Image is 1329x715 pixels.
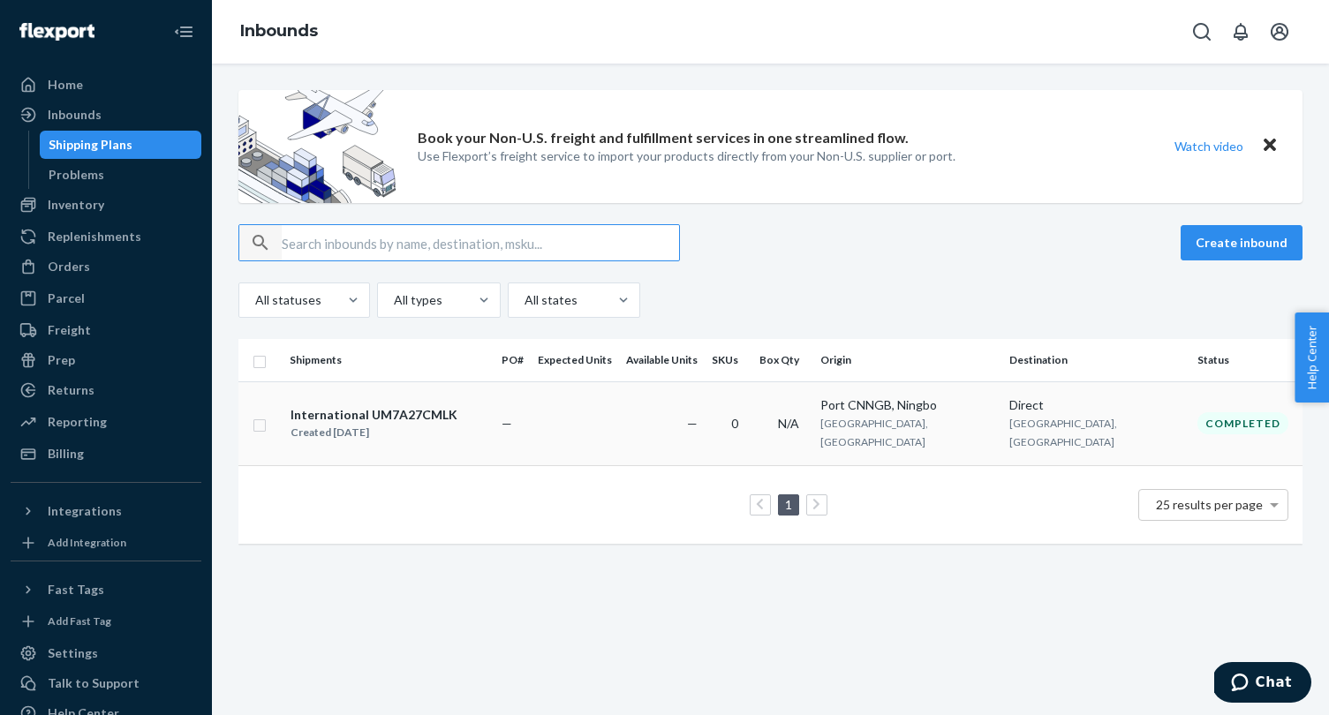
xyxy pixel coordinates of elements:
[226,6,332,57] ol: breadcrumbs
[11,252,201,281] a: Orders
[392,291,394,309] input: All types
[1181,225,1303,260] button: Create inbound
[11,71,201,99] a: Home
[531,339,619,381] th: Expected Units
[11,532,201,553] a: Add Integration
[1190,339,1303,381] th: Status
[619,339,705,381] th: Available Units
[291,424,457,441] div: Created [DATE]
[48,290,85,307] div: Parcel
[1262,14,1297,49] button: Open account menu
[1197,412,1288,434] div: Completed
[49,136,132,154] div: Shipping Plans
[11,440,201,468] a: Billing
[820,396,995,414] div: Port CNNGB, Ningbo
[11,669,201,697] button: Talk to Support
[48,613,111,628] div: Add Fast Tag
[48,258,90,275] div: Orders
[11,284,201,312] a: Parcel
[1223,14,1258,49] button: Open notifications
[48,674,140,692] div: Talk to Support
[48,535,126,550] div: Add Integration
[48,196,104,214] div: Inventory
[11,639,201,667] a: Settings
[48,381,94,399] div: Returns
[418,147,955,165] p: Use Flexport’s freight service to import your products directly from your Non-U.S. supplier or port.
[40,131,202,159] a: Shipping Plans
[48,581,104,598] div: Fast Tags
[253,291,255,309] input: All statuses
[11,376,201,404] a: Returns
[11,611,201,632] a: Add Fast Tag
[752,339,813,381] th: Box Qty
[11,576,201,604] button: Fast Tags
[166,14,201,49] button: Close Navigation
[1258,133,1281,159] button: Close
[1184,14,1220,49] button: Open Search Box
[48,445,84,463] div: Billing
[49,166,104,184] div: Problems
[48,321,91,339] div: Freight
[1009,417,1117,448] span: [GEOGRAPHIC_DATA], [GEOGRAPHIC_DATA]
[523,291,525,309] input: All states
[705,339,752,381] th: SKUs
[11,316,201,344] a: Freight
[778,416,799,431] span: N/A
[48,106,102,124] div: Inbounds
[1156,497,1263,512] span: 25 results per page
[1295,312,1329,403] button: Help Center
[782,497,796,512] a: Page 1 is your current page
[731,416,738,431] span: 0
[283,339,495,381] th: Shipments
[1002,339,1191,381] th: Destination
[48,76,83,94] div: Home
[19,23,94,41] img: Flexport logo
[813,339,1002,381] th: Origin
[11,408,201,436] a: Reporting
[687,416,698,431] span: —
[502,416,512,431] span: —
[11,191,201,219] a: Inventory
[48,351,75,369] div: Prep
[48,228,141,245] div: Replenishments
[11,497,201,525] button: Integrations
[282,225,679,260] input: Search inbounds by name, destination, msku...
[495,339,531,381] th: PO#
[11,346,201,374] a: Prep
[40,161,202,189] a: Problems
[240,21,318,41] a: Inbounds
[291,406,457,424] div: International UM7A27CMLK
[1009,396,1184,414] div: Direct
[48,413,107,431] div: Reporting
[820,417,928,448] span: [GEOGRAPHIC_DATA], [GEOGRAPHIC_DATA]
[48,644,98,662] div: Settings
[418,128,909,148] p: Book your Non-U.S. freight and fulfillment services in one streamlined flow.
[11,222,201,251] a: Replenishments
[48,502,122,520] div: Integrations
[1163,133,1255,159] button: Watch video
[1214,662,1311,706] iframe: Opens a widget where you can chat to one of our agents
[11,101,201,129] a: Inbounds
